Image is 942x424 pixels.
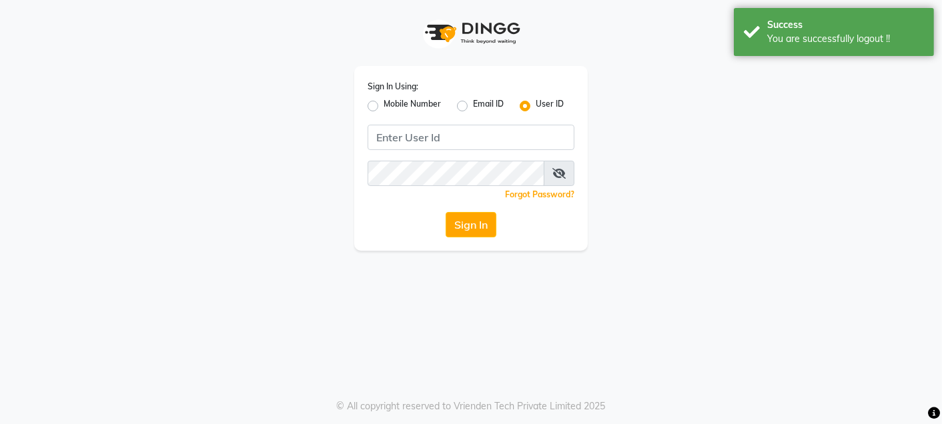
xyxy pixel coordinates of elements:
div: Success [767,18,924,32]
div: You are successfully logout !! [767,32,924,46]
button: Sign In [446,212,496,237]
label: Mobile Number [384,98,441,114]
label: Email ID [473,98,504,114]
img: logo1.svg [418,13,524,53]
label: Sign In Using: [368,81,418,93]
label: User ID [536,98,564,114]
a: Forgot Password? [505,189,574,199]
input: Username [368,161,544,186]
input: Username [368,125,574,150]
